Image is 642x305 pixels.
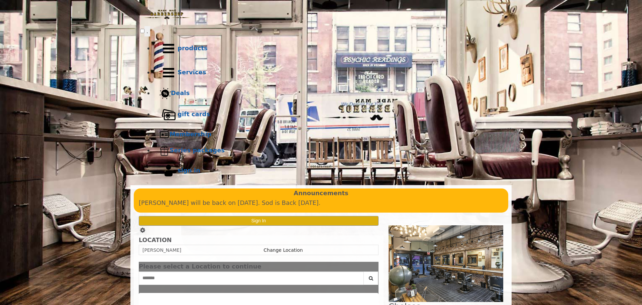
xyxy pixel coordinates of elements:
[178,45,208,52] b: products
[170,131,211,138] b: Membership
[140,4,194,25] img: Made Man Barbershop logo
[140,29,144,33] input: menu toggle
[139,198,503,208] p: [PERSON_NAME] will be back on [DATE]. Sod is Back [DATE].
[139,272,364,285] input: Search Center
[178,69,206,76] b: Services
[153,127,502,143] a: MembershipMembership
[153,143,502,159] a: Series packagesSeries packages
[178,167,200,174] b: sign in
[153,102,502,127] a: Gift cardsgift cards
[139,272,379,288] div: Center Select
[159,162,178,180] img: sign in
[159,130,170,140] img: Membership
[170,147,225,154] b: Series packages
[153,36,502,61] a: Productsproducts
[367,276,375,281] i: Search button
[368,264,379,269] button: close dialog
[153,61,502,85] a: ServicesServices
[153,85,502,102] a: DealsDeals
[178,110,210,118] b: gift cards
[153,159,502,183] a: sign insign in
[142,247,181,253] span: [PERSON_NAME]
[263,247,303,253] a: Change Location
[171,89,190,96] b: Deals
[144,26,150,36] button: menu toggle
[146,28,148,34] span: .
[159,146,170,156] img: Series packages
[139,237,172,243] b: LOCATION
[159,40,178,58] img: Products
[159,88,171,99] img: Deals
[294,188,348,198] b: Announcements
[139,263,261,270] span: Please select a Location to continue
[139,216,379,226] button: Sign In
[159,105,178,124] img: Gift cards
[159,64,178,82] img: Services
